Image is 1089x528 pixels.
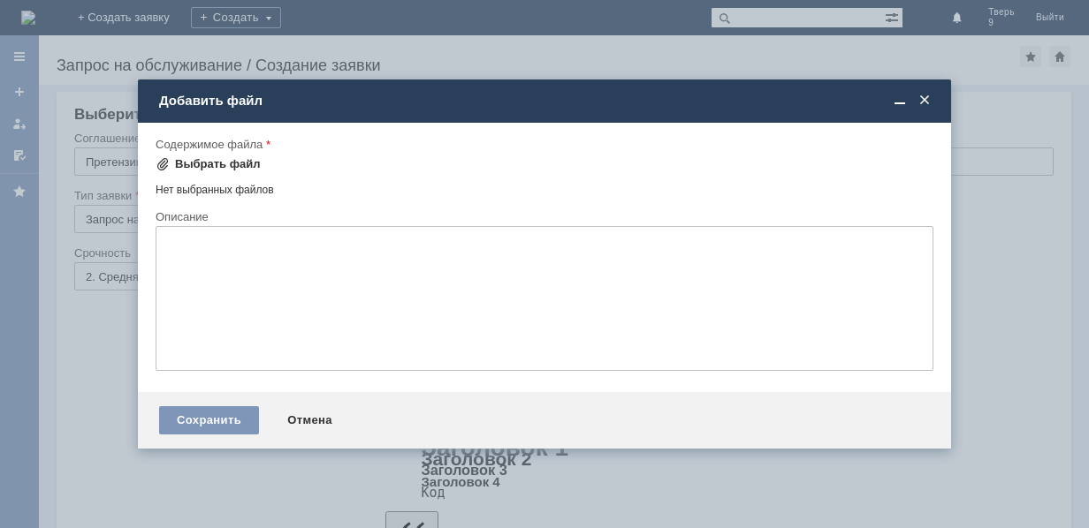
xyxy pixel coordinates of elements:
[7,7,258,21] div: Здравствуйте.
[156,177,933,197] div: Нет выбранных файлов
[916,93,933,109] span: Закрыть
[175,157,261,171] div: Выбрать файл
[7,21,258,35] div: Прошу взять в работу акт расхождений.
[891,93,909,109] span: Свернуть (Ctrl + M)
[156,211,930,223] div: Описание
[159,93,933,109] div: Добавить файл
[156,139,930,150] div: Содержимое файла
